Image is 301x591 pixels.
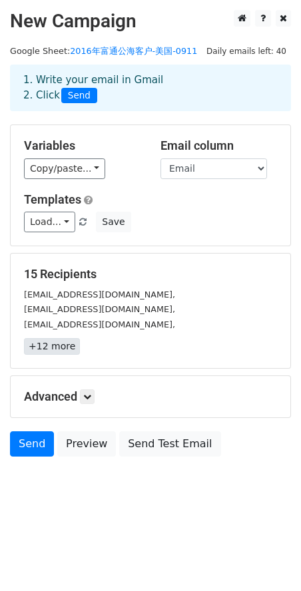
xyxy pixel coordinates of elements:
h5: 15 Recipients [24,267,277,282]
a: 2016年富通公海客户-美国-0911 [70,46,197,56]
a: Send [10,431,54,457]
a: Load... [24,212,75,232]
small: [EMAIL_ADDRESS][DOMAIN_NAME], [24,319,175,329]
h5: Advanced [24,389,277,404]
a: Daily emails left: 40 [202,46,291,56]
h2: New Campaign [10,10,291,33]
small: [EMAIL_ADDRESS][DOMAIN_NAME], [24,290,175,299]
small: [EMAIL_ADDRESS][DOMAIN_NAME], [24,304,175,314]
a: Send Test Email [119,431,220,457]
span: Send [61,88,97,104]
small: Google Sheet: [10,46,197,56]
div: 聊天小组件 [234,527,301,591]
button: Save [96,212,131,232]
a: +12 more [24,338,80,355]
a: Copy/paste... [24,158,105,179]
span: Daily emails left: 40 [202,44,291,59]
a: Templates [24,192,81,206]
h5: Email column [160,138,277,153]
div: 1. Write your email in Gmail 2. Click [13,73,288,103]
a: Preview [57,431,116,457]
h5: Variables [24,138,141,153]
iframe: Chat Widget [234,527,301,591]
